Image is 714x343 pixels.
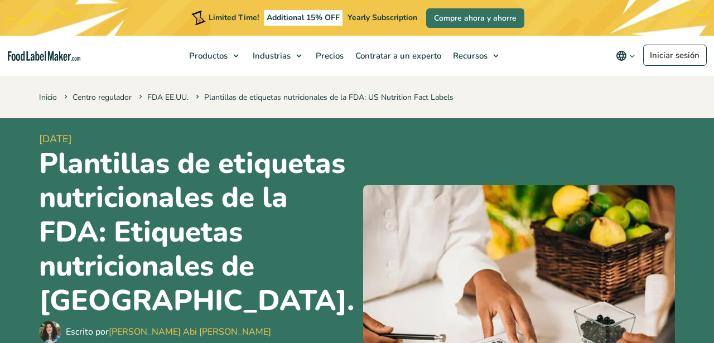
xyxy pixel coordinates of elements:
[249,50,292,61] span: Industrias
[608,45,643,67] button: Change language
[209,12,259,23] span: Limited Time!
[194,92,454,103] span: Plantillas de etiquetas nutricionales de la FDA: US Nutrition Fact Labels
[450,50,489,61] span: Recursos
[39,147,354,318] h1: Plantillas de etiquetas nutricionales de la FDA: Etiquetas nutricionales de [GEOGRAPHIC_DATA].
[348,12,417,23] span: Yearly Subscription
[186,50,229,61] span: Productos
[66,325,271,339] div: Escrito por
[39,92,57,103] a: Inicio
[8,51,80,61] a: Food Label Maker homepage
[147,92,189,103] a: FDA EE.UU.
[350,36,445,76] a: Contratar a un experto
[643,45,707,66] a: Iniciar sesión
[109,326,271,338] a: [PERSON_NAME] Abi [PERSON_NAME]
[352,50,442,61] span: Contratar a un experto
[39,132,354,147] span: [DATE]
[447,36,504,76] a: Recursos
[426,8,524,28] a: Compre ahora y ahorre
[39,321,61,343] img: Maria Abi Hanna - Etiquetadora de alimentos
[184,36,244,76] a: Productos
[312,50,345,61] span: Precios
[264,10,342,26] span: Additional 15% OFF
[247,36,307,76] a: Industrias
[310,36,347,76] a: Precios
[73,92,132,103] a: Centro regulador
